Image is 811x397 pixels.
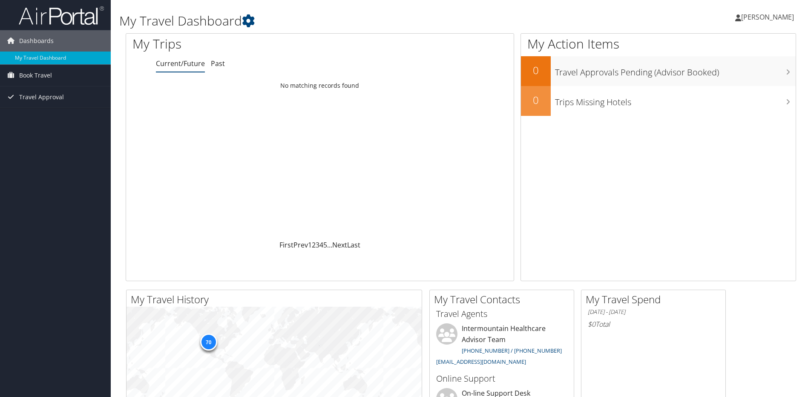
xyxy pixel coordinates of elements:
a: Last [347,240,360,250]
h6: [DATE] - [DATE] [588,308,719,316]
a: 5 [323,240,327,250]
h1: My Trips [132,35,346,53]
span: Dashboards [19,30,54,52]
a: 4 [319,240,323,250]
td: No matching records found [126,78,514,93]
h2: 0 [521,63,551,78]
a: Next [332,240,347,250]
h1: My Travel Dashboard [119,12,575,30]
h2: My Travel Spend [586,292,725,307]
a: [EMAIL_ADDRESS][DOMAIN_NAME] [436,358,526,365]
a: [PERSON_NAME] [735,4,802,30]
a: First [279,240,293,250]
a: Current/Future [156,59,205,68]
h3: Travel Approvals Pending (Advisor Booked) [555,62,796,78]
h1: My Action Items [521,35,796,53]
a: 1 [308,240,312,250]
h2: My Travel History [131,292,422,307]
a: 0Trips Missing Hotels [521,86,796,116]
a: [PHONE_NUMBER] / [PHONE_NUMBER] [462,347,562,354]
a: Past [211,59,225,68]
img: airportal-logo.png [19,6,104,26]
a: 2 [312,240,316,250]
h2: My Travel Contacts [434,292,574,307]
div: 70 [200,334,217,351]
a: 3 [316,240,319,250]
span: Travel Approval [19,86,64,108]
a: 0Travel Approvals Pending (Advisor Booked) [521,56,796,86]
h6: Total [588,319,719,329]
span: Book Travel [19,65,52,86]
h3: Trips Missing Hotels [555,92,796,108]
a: Prev [293,240,308,250]
h3: Online Support [436,373,567,385]
span: [PERSON_NAME] [741,12,794,22]
li: Intermountain Healthcare Advisor Team [432,323,572,369]
h3: Travel Agents [436,308,567,320]
span: … [327,240,332,250]
h2: 0 [521,93,551,107]
span: $0 [588,319,595,329]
